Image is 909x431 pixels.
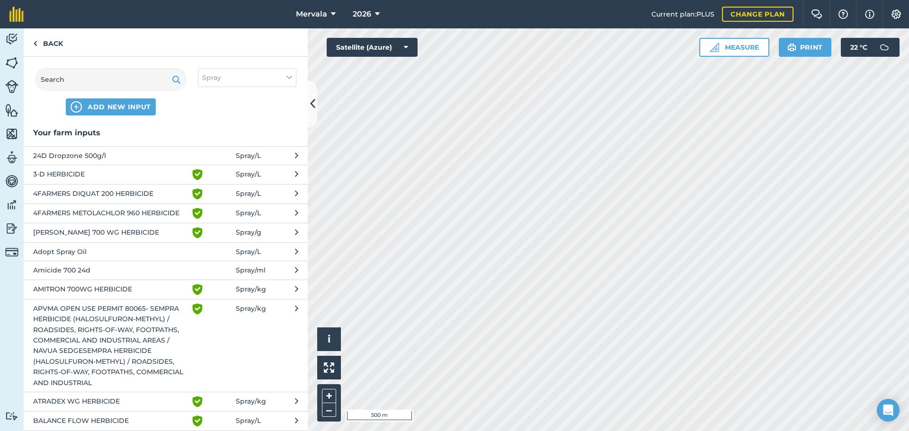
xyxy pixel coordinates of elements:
img: svg+xml;base64,PD94bWwgdmVyc2lvbj0iMS4wIiBlbmNvZGluZz0idXRmLTgiPz4KPCEtLSBHZW5lcmF0b3I6IEFkb2JlIE... [5,198,18,212]
span: Spray [202,72,221,83]
span: Spray / kg [236,396,266,407]
img: Two speech bubbles overlapping with the left bubble in the forefront [811,9,822,19]
span: 4FARMERS METOLACHLOR 960 HERBICIDE [33,208,188,219]
span: AMITRON 700WG HERBICIDE [33,284,188,295]
span: Spray / ml [236,265,266,275]
button: [PERSON_NAME] 700 WG HERBICIDE Spray/g [24,223,308,242]
img: A cog icon [891,9,902,19]
span: 4FARMERS DIQUAT 200 HERBICIDE [33,188,188,200]
img: svg+xml;base64,PD94bWwgdmVyc2lvbj0iMS4wIiBlbmNvZGluZz0idXRmLTgiPz4KPCEtLSBHZW5lcmF0b3I6IEFkb2JlIE... [5,221,18,236]
button: APVMA OPEN USE PERMIT 80065- SEMPRA HERBICIDE (HALOSULFURON-METHYL) / ROADSIDES, RIGHTS-OF-WAY, F... [24,299,308,392]
img: Four arrows, one pointing top left, one top right, one bottom right and the last bottom left [324,362,334,373]
span: Amicide 700 24d [33,265,188,275]
span: Mervala [296,9,327,20]
span: 22 ° C [850,38,867,57]
img: svg+xml;base64,PHN2ZyB4bWxucz0iaHR0cDovL3d3dy53My5vcmcvMjAwMC9zdmciIHdpZHRoPSIxOSIgaGVpZ2h0PSIyNC... [172,74,181,85]
span: i [328,333,330,345]
span: Spray / kg [236,303,266,388]
span: BALANCE FLOW HERBICIDE [33,415,188,427]
img: svg+xml;base64,PHN2ZyB4bWxucz0iaHR0cDovL3d3dy53My5vcmcvMjAwMC9zdmciIHdpZHRoPSI1NiIgaGVpZ2h0PSI2MC... [5,103,18,117]
input: Search [35,68,187,91]
button: Adopt Spray Oil Spray/L [24,242,308,261]
button: Amicide 700 24d Spray/ml [24,261,308,279]
span: Spray / kg [236,284,266,295]
img: svg+xml;base64,PHN2ZyB4bWxucz0iaHR0cDovL3d3dy53My5vcmcvMjAwMC9zdmciIHdpZHRoPSIxNCIgaGVpZ2h0PSIyNC... [71,101,82,113]
span: 3-D HERBICIDE [33,169,188,180]
img: svg+xml;base64,PD94bWwgdmVyc2lvbj0iMS4wIiBlbmNvZGluZz0idXRmLTgiPz4KPCEtLSBHZW5lcmF0b3I6IEFkb2JlIE... [875,38,894,57]
span: 2026 [353,9,371,20]
button: + [322,389,336,403]
button: 24D Dropzone 500g/l Spray/L [24,146,308,165]
img: svg+xml;base64,PHN2ZyB4bWxucz0iaHR0cDovL3d3dy53My5vcmcvMjAwMC9zdmciIHdpZHRoPSI5IiBoZWlnaHQ9IjI0Ii... [33,38,37,49]
span: APVMA OPEN USE PERMIT 80065- SEMPRA HERBICIDE (HALOSULFURON-METHYL) / ROADSIDES, RIGHTS-OF-WAY, F... [33,303,188,388]
button: Measure [699,38,769,57]
img: Ruler icon [710,43,719,52]
span: Spray / L [236,208,261,219]
img: svg+xml;base64,PHN2ZyB4bWxucz0iaHR0cDovL3d3dy53My5vcmcvMjAwMC9zdmciIHdpZHRoPSI1NiIgaGVpZ2h0PSI2MC... [5,56,18,70]
img: svg+xml;base64,PD94bWwgdmVyc2lvbj0iMS4wIiBlbmNvZGluZz0idXRmLTgiPz4KPCEtLSBHZW5lcmF0b3I6IEFkb2JlIE... [5,32,18,46]
img: svg+xml;base64,PHN2ZyB4bWxucz0iaHR0cDovL3d3dy53My5vcmcvMjAwMC9zdmciIHdpZHRoPSIxOSIgaGVpZ2h0PSIyNC... [787,42,796,53]
button: ADD NEW INPUT [66,98,156,115]
img: svg+xml;base64,PD94bWwgdmVyc2lvbj0iMS4wIiBlbmNvZGluZz0idXRmLTgiPz4KPCEtLSBHZW5lcmF0b3I6IEFkb2JlIE... [5,150,18,165]
button: BALANCE FLOW HERBICIDE Spray/L [24,411,308,431]
button: Print [779,38,832,57]
button: Spray [198,68,296,87]
span: ATRADEX WG HERBICIDE [33,396,188,407]
button: – [322,403,336,417]
button: 22 °C [841,38,900,57]
span: Spray / L [236,415,261,427]
span: [PERSON_NAME] 700 WG HERBICIDE [33,227,188,238]
img: svg+xml;base64,PHN2ZyB4bWxucz0iaHR0cDovL3d3dy53My5vcmcvMjAwMC9zdmciIHdpZHRoPSI1NiIgaGVpZ2h0PSI2MC... [5,127,18,141]
button: ATRADEX WG HERBICIDE Spray/kg [24,392,308,411]
span: Spray / L [236,246,261,257]
button: AMITRON 700WG HERBICIDE Spray/kg [24,280,308,299]
span: Adopt Spray Oil [33,246,188,257]
a: Back [24,28,72,56]
img: svg+xml;base64,PD94bWwgdmVyc2lvbj0iMS4wIiBlbmNvZGluZz0idXRmLTgiPz4KPCEtLSBHZW5lcmF0b3I6IEFkb2JlIE... [5,412,18,421]
button: 4FARMERS DIQUAT 200 HERBICIDE Spray/L [24,184,308,203]
span: 24D Dropzone 500g/l [33,150,188,161]
img: svg+xml;base64,PD94bWwgdmVyc2lvbj0iMS4wIiBlbmNvZGluZz0idXRmLTgiPz4KPCEtLSBHZW5lcmF0b3I6IEFkb2JlIE... [5,246,18,259]
span: Current plan : PLUS [651,9,714,19]
button: 4FARMERS METOLACHLOR 960 HERBICIDE Spray/L [24,203,308,223]
img: svg+xml;base64,PD94bWwgdmVyc2lvbj0iMS4wIiBlbmNvZGluZz0idXRmLTgiPz4KPCEtLSBHZW5lcmF0b3I6IEFkb2JlIE... [5,80,18,93]
img: A question mark icon [838,9,849,19]
img: fieldmargin Logo [9,7,24,22]
a: Change plan [722,7,793,22]
span: Spray / g [236,227,261,238]
button: i [317,327,341,351]
button: 3-D HERBICIDE Spray/L [24,165,308,184]
button: Satellite (Azure) [327,38,418,57]
img: svg+xml;base64,PD94bWwgdmVyc2lvbj0iMS4wIiBlbmNvZGluZz0idXRmLTgiPz4KPCEtLSBHZW5lcmF0b3I6IEFkb2JlIE... [5,174,18,188]
img: svg+xml;base64,PHN2ZyB4bWxucz0iaHR0cDovL3d3dy53My5vcmcvMjAwMC9zdmciIHdpZHRoPSIxNyIgaGVpZ2h0PSIxNy... [865,9,874,20]
span: Spray / L [236,150,261,161]
span: Spray / L [236,188,261,200]
span: ADD NEW INPUT [88,102,151,112]
h3: Your farm inputs [24,127,308,139]
span: Spray / L [236,169,261,180]
div: Open Intercom Messenger [877,399,900,422]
